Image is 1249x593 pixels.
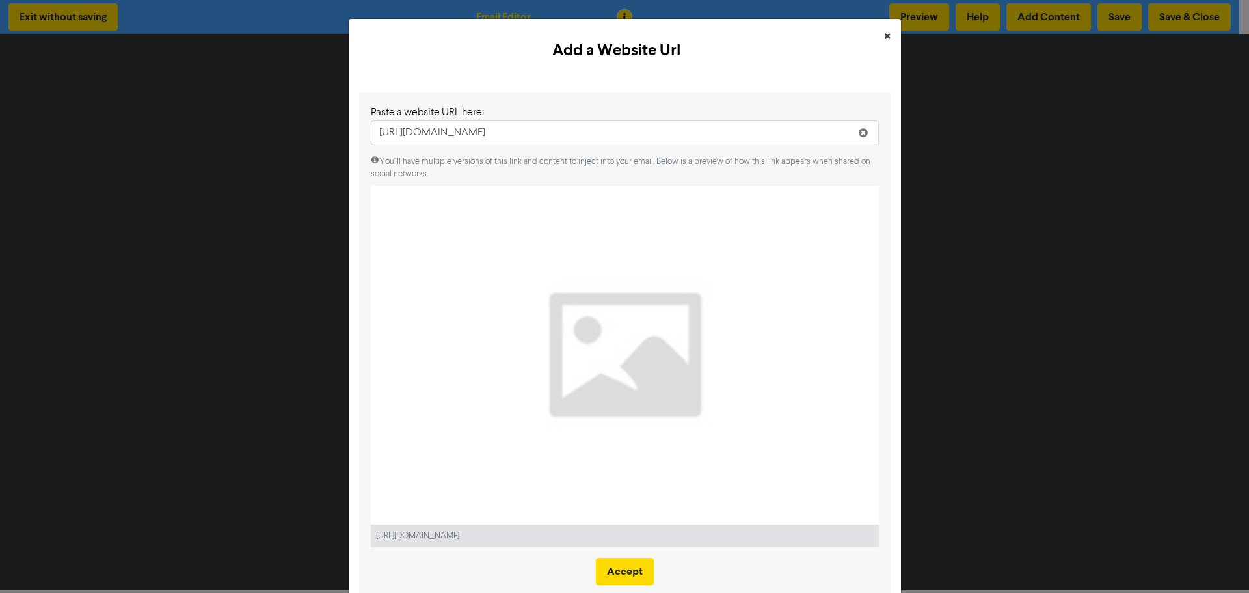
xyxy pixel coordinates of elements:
img: 9e8f5e870e58966e7be3cd666b155792.jpg [371,186,879,525]
span: × [884,27,891,47]
h5: Add a Website Url [359,39,874,62]
div: Paste a website URL here: [371,105,879,120]
button: Accept [596,558,654,585]
div: You"ll have multiple versions of this link and content to inject into your email. Below is a prev... [371,156,879,180]
div: [URL][DOMAIN_NAME] [376,530,506,542]
button: Close [874,19,901,55]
